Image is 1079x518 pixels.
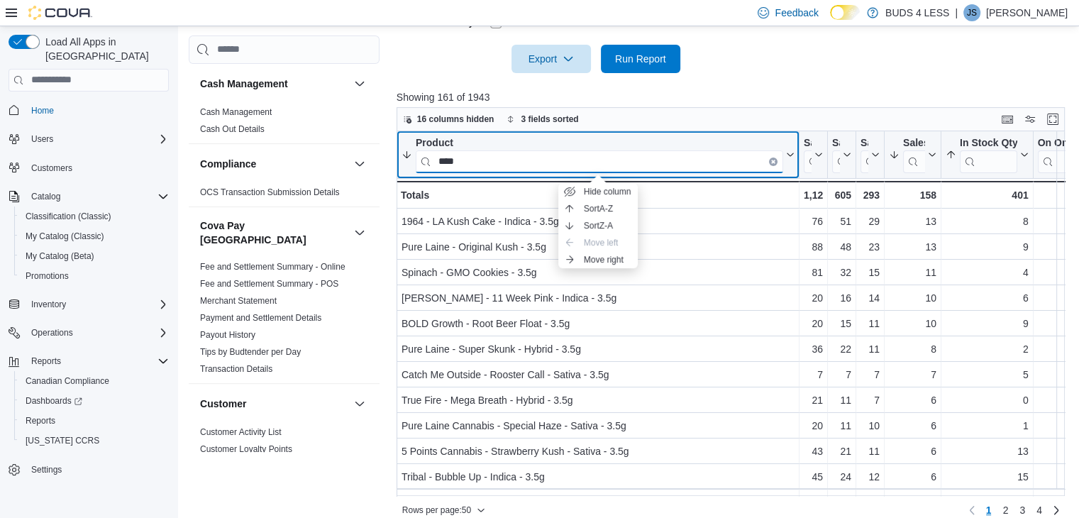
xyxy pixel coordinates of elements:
[20,412,169,429] span: Reports
[26,415,55,426] span: Reports
[889,494,936,511] div: 5
[3,100,175,121] button: Home
[1019,503,1025,517] span: 3
[14,226,175,246] button: My Catalog (Classic)
[832,392,851,409] div: 11
[986,503,992,517] span: 1
[832,136,840,150] div: Sales (30 Days)
[200,296,277,306] a: Merchant Statement
[397,111,500,128] button: 16 columns hidden
[402,494,795,511] div: Sixty Seven Sins - Gas Face - Indica - 3.5g
[804,136,823,172] button: Sales (60 Days)
[861,443,880,460] div: 11
[200,427,282,437] a: Customer Activity List
[889,290,936,307] div: 10
[20,228,110,245] a: My Catalog (Classic)
[3,323,175,343] button: Operations
[26,296,169,313] span: Inventory
[402,505,471,516] span: Rows per page : 50
[861,238,880,255] div: 23
[889,238,936,255] div: 13
[40,35,169,63] span: Load All Apps in [GEOGRAPHIC_DATA]
[14,411,175,431] button: Reports
[861,187,880,204] div: 293
[804,213,823,230] div: 76
[861,494,880,511] div: 6
[200,295,277,307] span: Merchant Statement
[889,264,936,281] div: 11
[200,77,288,91] h3: Cash Management
[26,159,169,177] span: Customers
[200,261,345,272] span: Fee and Settlement Summary - Online
[26,270,69,282] span: Promotions
[26,395,82,407] span: Dashboards
[31,105,54,116] span: Home
[903,136,925,172] div: Sales (7 Days)
[14,206,175,226] button: Classification (Classic)
[946,341,1029,358] div: 2
[200,364,272,374] a: Transaction Details
[861,417,880,434] div: 10
[200,279,338,289] a: Fee and Settlement Summary - POS
[832,290,851,307] div: 16
[26,101,169,119] span: Home
[26,211,111,222] span: Classification (Classic)
[200,426,282,438] span: Customer Activity List
[200,187,340,197] a: OCS Transaction Submission Details
[351,155,368,172] button: Compliance
[832,417,851,434] div: 11
[861,468,880,485] div: 12
[14,246,175,266] button: My Catalog (Beta)
[889,341,936,358] div: 8
[615,52,666,66] span: Run Report
[31,299,66,310] span: Inventory
[832,443,851,460] div: 21
[558,217,638,234] button: SortZ-A
[804,443,823,460] div: 43
[804,136,812,172] div: Sales (60 Days)
[832,315,851,332] div: 15
[889,213,936,230] div: 13
[1002,503,1008,517] span: 2
[832,136,840,172] div: Sales (30 Days)
[946,315,1029,332] div: 9
[804,238,823,255] div: 88
[200,77,348,91] button: Cash Management
[402,136,795,172] button: ProductClear input
[804,341,823,358] div: 36
[511,45,591,73] button: Export
[402,417,795,434] div: Pure Laine Cannabis - Special Haze - Sativa - 3.5g
[769,157,778,165] button: Clear input
[26,250,94,262] span: My Catalog (Beta)
[861,290,880,307] div: 14
[804,315,823,332] div: 20
[889,187,936,204] div: 158
[200,106,272,118] span: Cash Management
[832,187,851,204] div: 605
[832,468,851,485] div: 24
[200,262,345,272] a: Fee and Settlement Summary - Online
[20,373,115,390] a: Canadian Compliance
[889,392,936,409] div: 6
[861,136,868,172] div: Sales (14 Days)
[200,312,321,324] span: Payment and Settlement Details
[416,136,783,150] div: Product
[584,254,624,265] span: Move right
[3,459,175,480] button: Settings
[946,392,1029,409] div: 0
[200,329,255,341] span: Payout History
[26,102,60,119] a: Home
[416,136,783,172] div: Product
[402,468,795,485] div: Tribal - Bubble Up - Indica - 3.5g
[861,264,880,281] div: 15
[963,4,980,21] div: Jon Stephan
[200,363,272,375] span: Transaction Details
[200,157,256,171] h3: Compliance
[946,213,1029,230] div: 8
[189,258,380,383] div: Cova Pay [GEOGRAPHIC_DATA]
[200,397,348,411] button: Customer
[26,188,169,205] span: Catalog
[832,238,851,255] div: 48
[402,443,795,460] div: 5 Points Cannabis - Strawberry Kush - Sativa - 3.5g
[584,186,631,197] span: Hide column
